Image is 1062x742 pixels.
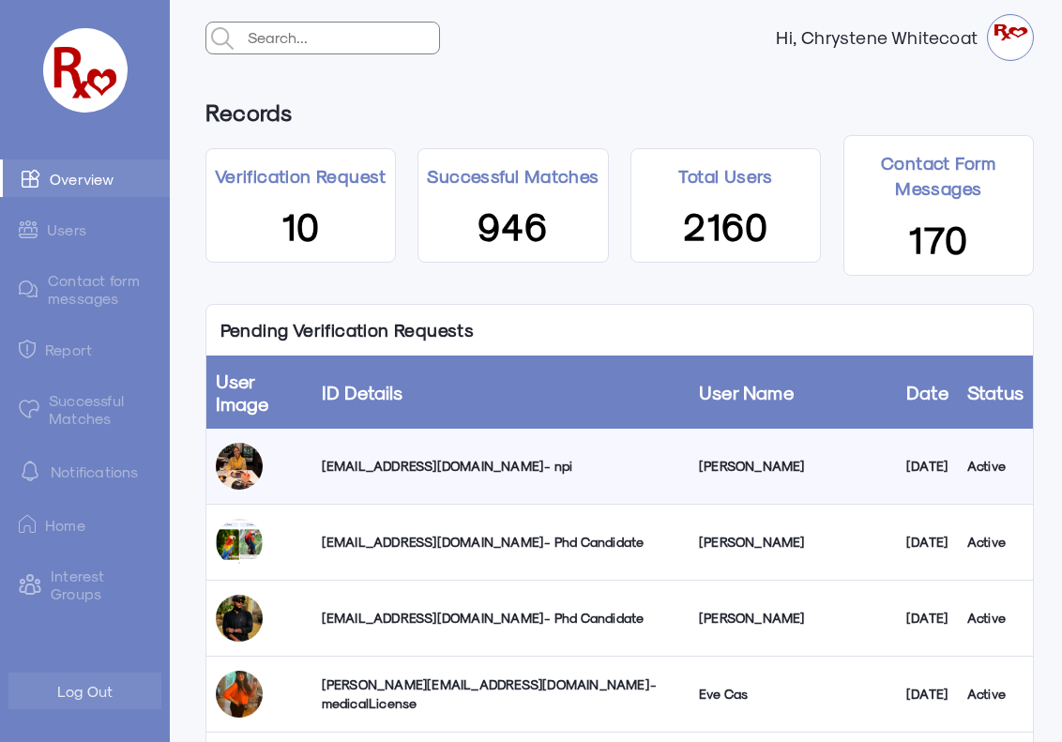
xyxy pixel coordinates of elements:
[906,609,948,628] div: [DATE]
[699,381,794,403] a: User Name
[19,573,41,596] img: intrestGropus.svg
[8,673,161,709] button: Log Out
[216,443,263,490] img: luqzy0elsadf89f4tsso.jpg
[19,460,41,482] img: notification-default-white.svg
[967,685,1024,704] div: Active
[322,381,403,403] a: ID Details
[699,685,888,704] div: Eve Cas
[967,533,1024,552] div: Active
[19,220,38,238] img: admin-ic-users.svg
[478,201,548,248] span: 946
[967,381,1024,403] a: Status
[19,280,38,298] img: admin-ic-contact-message.svg
[19,340,36,358] img: admin-ic-report.svg
[216,370,269,415] a: User Image
[776,28,987,47] strong: Hi, Chrystene Whitecoat
[206,305,489,356] p: Pending Verification Requests
[678,163,772,189] p: Total Users
[699,533,888,552] div: [PERSON_NAME]
[906,457,948,476] div: [DATE]
[322,533,680,552] div: [EMAIL_ADDRESS][DOMAIN_NAME] - Phd Candidate
[19,515,36,534] img: ic-home.png
[216,671,263,718] img: uytlpkyr3rkq79eo0goa.jpg
[427,163,599,189] p: Successful Matches
[22,169,40,188] img: admin-ic-overview.svg
[967,457,1024,476] div: Active
[216,519,263,566] img: tlbaupo5rygbfbeelxs5.jpg
[908,214,968,261] span: 170
[216,595,263,642] img: r2gg5x8uzdkpk8z2w1kp.jpg
[322,457,680,476] div: [EMAIL_ADDRESS][DOMAIN_NAME] - npi
[19,400,39,418] img: matched.svg
[844,150,1033,202] p: Contact Form Messages
[967,609,1024,628] div: Active
[215,163,387,189] p: Verification Request
[281,201,320,248] span: 10
[906,533,948,552] div: [DATE]
[322,675,680,713] div: [PERSON_NAME][EMAIL_ADDRESS][DOMAIN_NAME] - medicalLicense
[906,685,948,704] div: [DATE]
[683,201,768,248] span: 2160
[906,381,948,403] a: Date
[205,89,293,135] h6: Records
[322,609,680,628] div: [EMAIL_ADDRESS][DOMAIN_NAME] - Phd Candidate
[699,609,888,628] div: [PERSON_NAME]
[699,457,888,476] div: [PERSON_NAME]
[243,23,439,53] input: Search...
[206,23,238,54] img: admin-search.svg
